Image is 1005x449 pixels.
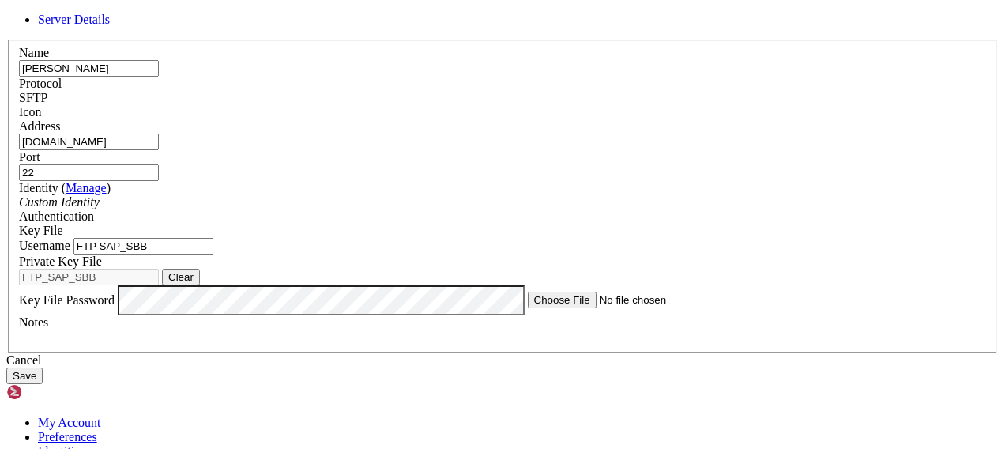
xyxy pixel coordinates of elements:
[19,315,48,329] label: Notes
[19,105,41,119] label: Icon
[162,269,200,285] button: Clear
[6,368,43,384] button: Save
[6,384,97,400] img: Shellngn
[19,91,47,104] span: SFTP
[19,46,49,59] label: Name
[19,119,60,133] label: Address
[19,209,94,223] label: Authentication
[73,238,213,255] input: Login Username
[6,353,999,368] div: Cancel
[62,181,111,194] span: ( )
[38,13,110,26] a: Server Details
[19,239,70,252] label: Username
[19,195,100,209] i: Custom Identity
[19,60,159,77] input: Server Name
[19,195,986,209] div: Custom Identity
[19,224,63,237] span: Key File
[19,181,111,194] label: Identity
[19,292,115,306] label: Key File Password
[19,134,159,150] input: Host Name or IP
[19,91,986,105] div: SFTP
[19,77,62,90] label: Protocol
[38,430,97,443] a: Preferences
[66,181,107,194] a: Manage
[19,255,102,268] label: Private Key File
[19,150,40,164] label: Port
[19,164,159,181] input: Port Number
[38,416,101,429] a: My Account
[19,224,986,238] div: Key File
